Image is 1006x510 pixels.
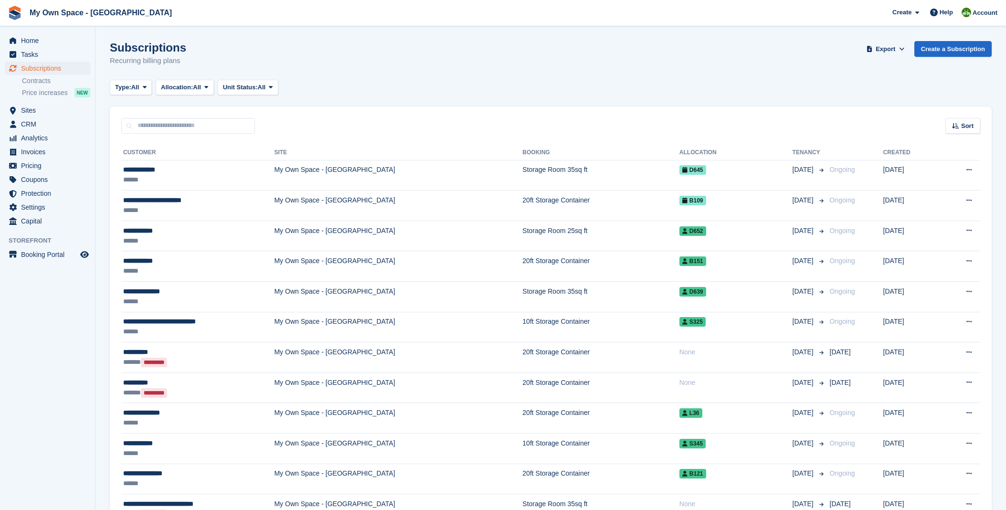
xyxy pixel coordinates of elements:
[110,55,186,66] p: Recurring billing plans
[793,499,815,509] span: [DATE]
[21,34,78,47] span: Home
[679,145,793,160] th: Allocation
[21,248,78,261] span: Booking Portal
[793,347,815,357] span: [DATE]
[679,165,706,175] span: D645
[8,6,22,20] img: stora-icon-8386f47178a22dfd0bd8f6a31ec36ba5ce8667c1dd55bd0f319d3a0aa187defe.svg
[883,342,939,373] td: [DATE]
[22,88,68,97] span: Price increases
[793,145,826,160] th: Tenancy
[522,312,679,342] td: 10ft Storage Container
[110,41,186,54] h1: Subscriptions
[679,408,702,418] span: L36
[5,117,90,131] a: menu
[883,403,939,434] td: [DATE]
[274,372,522,403] td: My Own Space - [GEOGRAPHIC_DATA]
[21,187,78,200] span: Protection
[830,439,855,447] span: Ongoing
[940,8,953,17] span: Help
[883,464,939,494] td: [DATE]
[26,5,176,21] a: My Own Space - [GEOGRAPHIC_DATA]
[793,378,815,388] span: [DATE]
[522,282,679,312] td: Storage Room 35sq ft
[914,41,992,57] a: Create a Subscription
[522,160,679,191] td: Storage Room 35sq ft
[522,464,679,494] td: 20ft Storage Container
[21,159,78,172] span: Pricing
[522,251,679,282] td: 20ft Storage Container
[5,145,90,159] a: menu
[522,372,679,403] td: 20ft Storage Container
[274,342,522,373] td: My Own Space - [GEOGRAPHIC_DATA]
[793,408,815,418] span: [DATE]
[679,196,706,205] span: B109
[883,312,939,342] td: [DATE]
[679,469,706,478] span: B121
[793,226,815,236] span: [DATE]
[121,145,274,160] th: Customer
[883,251,939,282] td: [DATE]
[793,468,815,478] span: [DATE]
[21,48,78,61] span: Tasks
[679,226,706,236] span: D652
[865,41,907,57] button: Export
[110,80,152,96] button: Type: All
[21,131,78,145] span: Analytics
[21,201,78,214] span: Settings
[679,439,706,448] span: S345
[679,347,793,357] div: None
[522,191,679,221] td: 20ft Storage Container
[21,214,78,228] span: Capital
[274,160,522,191] td: My Own Space - [GEOGRAPHIC_DATA]
[21,104,78,117] span: Sites
[830,257,855,265] span: Ongoing
[161,83,193,92] span: Allocation:
[5,173,90,186] a: menu
[9,236,95,245] span: Storefront
[193,83,201,92] span: All
[5,248,90,261] a: menu
[830,409,855,416] span: Ongoing
[274,312,522,342] td: My Own Space - [GEOGRAPHIC_DATA]
[274,403,522,434] td: My Own Space - [GEOGRAPHIC_DATA]
[79,249,90,260] a: Preview store
[21,145,78,159] span: Invoices
[5,159,90,172] a: menu
[22,87,90,98] a: Price increases NEW
[274,145,522,160] th: Site
[883,434,939,464] td: [DATE]
[218,80,278,96] button: Unit Status: All
[830,379,851,386] span: [DATE]
[830,469,855,477] span: Ongoing
[830,227,855,234] span: Ongoing
[223,83,258,92] span: Unit Status:
[274,191,522,221] td: My Own Space - [GEOGRAPHIC_DATA]
[679,378,793,388] div: None
[22,76,90,85] a: Contracts
[876,44,895,54] span: Export
[21,173,78,186] span: Coupons
[274,464,522,494] td: My Own Space - [GEOGRAPHIC_DATA]
[793,317,815,327] span: [DATE]
[830,287,855,295] span: Ongoing
[830,348,851,356] span: [DATE]
[883,145,939,160] th: Created
[5,187,90,200] a: menu
[679,499,793,509] div: None
[5,201,90,214] a: menu
[883,372,939,403] td: [DATE]
[973,8,997,18] span: Account
[883,282,939,312] td: [DATE]
[5,48,90,61] a: menu
[679,287,706,297] span: D639
[5,214,90,228] a: menu
[522,403,679,434] td: 20ft Storage Container
[274,221,522,251] td: My Own Space - [GEOGRAPHIC_DATA]
[793,438,815,448] span: [DATE]
[883,221,939,251] td: [DATE]
[679,256,706,266] span: B151
[522,434,679,464] td: 10ft Storage Container
[21,62,78,75] span: Subscriptions
[793,165,815,175] span: [DATE]
[5,34,90,47] a: menu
